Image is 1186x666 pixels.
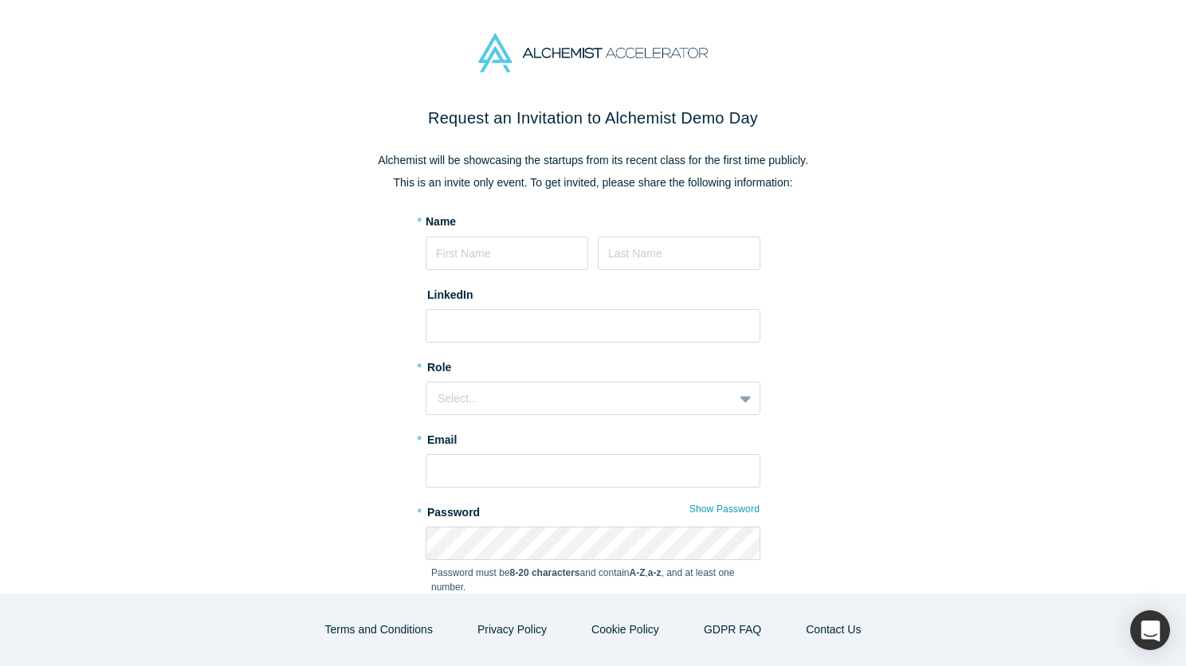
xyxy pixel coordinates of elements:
strong: 8-20 characters [510,567,580,578]
label: LinkedIn [426,281,473,304]
a: GDPR FAQ [687,616,778,644]
div: Select... [438,390,722,407]
strong: a-z [648,567,662,578]
p: This is an invite only event. To get invited, please share the following information: [258,174,928,191]
button: Privacy Policy [461,616,564,644]
label: Email [426,426,760,449]
button: Contact Us [789,616,878,644]
label: Role [426,354,760,376]
button: Cookie Policy [575,616,676,644]
p: Password must be and contain , , and at least one number. [431,566,755,594]
input: First Name [426,237,588,270]
label: Password [426,499,760,521]
input: Last Name [598,237,760,270]
button: Show Password [689,499,760,519]
img: Alchemist Accelerator Logo [478,33,708,72]
button: Terms and Conditions [308,616,450,644]
p: Alchemist will be showcasing the startups from its recent class for the first time publicly. [258,152,928,169]
strong: A-Z [630,567,646,578]
h2: Request an Invitation to Alchemist Demo Day [258,106,928,130]
label: Name [426,214,456,230]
